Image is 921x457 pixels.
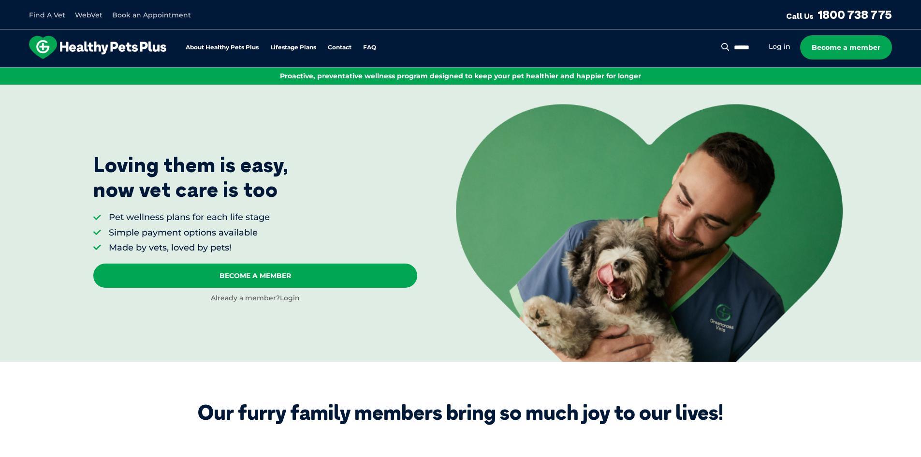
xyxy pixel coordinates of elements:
[75,11,102,19] a: WebVet
[769,42,790,51] a: Log in
[109,211,270,223] li: Pet wellness plans for each life stage
[786,7,892,22] a: Call Us1800 738 775
[363,44,376,51] a: FAQ
[328,44,351,51] a: Contact
[93,153,289,202] p: Loving them is easy, now vet care is too
[112,11,191,19] a: Book an Appointment
[109,242,270,254] li: Made by vets, loved by pets!
[456,104,843,361] img: <p>Loving them is easy, <br /> now vet care is too</p>
[270,44,316,51] a: Lifestage Plans
[198,400,723,425] div: Our furry family members bring so much joy to our lives!
[280,294,300,302] a: Login
[29,11,65,19] a: Find A Vet
[786,11,814,21] span: Call Us
[719,42,731,52] button: Search
[29,36,166,59] img: hpp-logo
[93,264,417,288] a: Become A Member
[280,72,641,80] span: Proactive, preventative wellness program designed to keep your pet healthier and happier for longer
[109,227,270,239] li: Simple payment options available
[800,35,892,59] a: Become a member
[93,294,417,303] div: Already a member?
[186,44,259,51] a: About Healthy Pets Plus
